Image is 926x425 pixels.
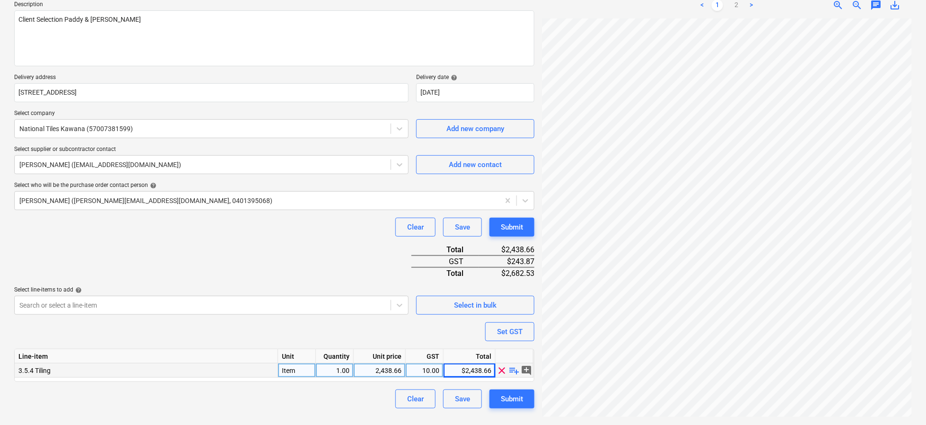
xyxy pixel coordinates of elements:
textarea: Client Selection Paddy & [PERSON_NAME] [14,10,534,66]
div: Select line-items to add [14,286,409,294]
div: Clear [407,393,424,405]
input: Delivery address [14,83,409,102]
div: Submit [501,221,523,233]
div: Line-item [15,349,278,363]
div: $2,438.66 [479,244,534,256]
button: Submit [489,390,534,408]
div: Save [455,393,470,405]
span: add_comment [521,364,533,376]
div: Add new contact [449,159,502,171]
div: Unit price [354,349,406,363]
div: Set GST [497,326,523,338]
div: 10.00 [410,363,439,378]
span: help [148,182,157,189]
button: Add new contact [416,155,534,174]
iframe: Chat Widget [879,380,926,425]
p: Select supplier or subcontractor contact [14,146,409,155]
div: Item [278,363,316,378]
span: help [449,74,457,81]
div: 1.00 [320,363,349,378]
span: 3.5.4 Tiling [18,367,51,374]
button: Save [443,218,482,237]
p: Description [14,1,534,10]
input: Delivery date not specified [416,83,534,102]
div: Total [411,244,479,256]
div: Select in bulk [454,299,497,311]
div: Total [444,349,496,363]
div: Select who will be the purchase order contact person [14,182,534,189]
div: Submit [501,393,523,405]
span: playlist_add [509,364,520,376]
p: Select company [14,110,409,119]
p: Delivery address [14,74,409,83]
button: Set GST [485,322,534,341]
div: Save [455,221,470,233]
span: clear [497,364,508,376]
div: $2,438.66 [444,363,496,378]
div: Unit [278,349,316,363]
button: Clear [395,218,436,237]
button: Clear [395,390,436,408]
div: Total [411,267,479,279]
div: 2,438.66 [358,363,402,378]
div: $2,682.53 [479,267,534,279]
div: Add new company [446,123,504,135]
div: Clear [407,221,424,233]
button: Select in bulk [416,296,534,315]
button: Add new company [416,119,534,138]
div: GST [406,349,444,363]
button: Save [443,390,482,408]
div: GST [411,256,479,267]
span: help [73,287,82,293]
div: $243.87 [479,256,534,267]
div: Delivery date [416,74,534,81]
div: Quantity [316,349,354,363]
button: Submit [489,218,534,237]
